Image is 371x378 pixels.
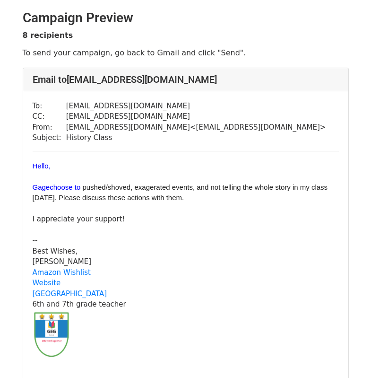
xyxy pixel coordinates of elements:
span: choose to [50,183,80,191]
a: Amazon Wishlist [33,268,91,277]
div: [PERSON_NAME] [33,256,339,267]
td: From: [33,122,66,133]
td: [EMAIL_ADDRESS][DOMAIN_NAME] < [EMAIL_ADDRESS][DOMAIN_NAME] > [66,122,326,133]
a: [GEOGRAPHIC_DATA] [33,290,107,298]
div: ​Hello, [33,161,339,172]
td: [EMAIL_ADDRESS][DOMAIN_NAME] [66,111,326,122]
div: Gage [33,182,339,203]
td: History Class [66,132,326,143]
strong: 8 recipients [23,31,73,40]
span: -- [33,236,38,245]
div: I appreciate your support! [33,214,339,225]
div: Best Wishes, [33,246,339,257]
td: [EMAIL_ADDRESS][DOMAIN_NAME] [66,101,326,112]
span: pushed/shoved, exagerated events, and not telling the whole story in my class [DATE]. Please disc... [33,183,328,202]
td: CC: [33,111,66,122]
a: Website [33,279,61,287]
p: To send your campaign, go back to Gmail and click "Send". [23,48,349,58]
td: Subject: [33,132,66,143]
td: To: [33,101,66,112]
h2: Campaign Preview [23,10,349,26]
div: 6th and 7th grade teacher [33,299,339,310]
h4: Email to [EMAIL_ADDRESS][DOMAIN_NAME] [33,74,339,85]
